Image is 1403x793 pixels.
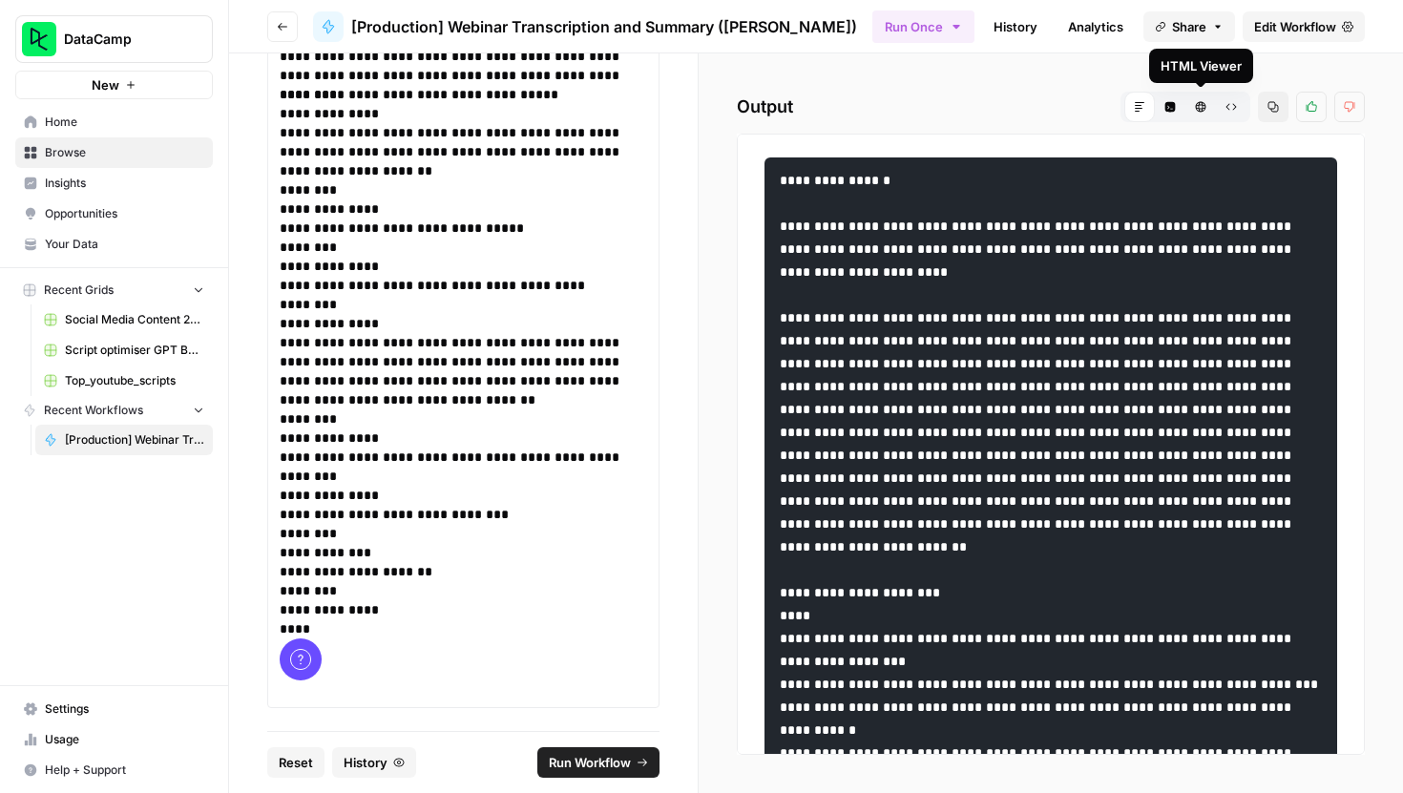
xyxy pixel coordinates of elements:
[15,694,213,724] a: Settings
[44,282,114,299] span: Recent Grids
[15,724,213,755] a: Usage
[22,22,56,56] img: DataCamp Logo
[15,396,213,425] button: Recent Workflows
[92,75,119,94] span: New
[65,372,204,389] span: Top_youtube_scripts
[737,92,1365,122] h2: Output
[35,335,213,365] a: Script optimiser GPT Build V2 Grid
[15,15,213,63] button: Workspace: DataCamp
[45,762,204,779] span: Help + Support
[15,107,213,137] a: Home
[45,175,204,192] span: Insights
[15,755,213,785] button: Help + Support
[65,342,204,359] span: Script optimiser GPT Build V2 Grid
[351,15,857,38] span: [Production] Webinar Transcription and Summary ([PERSON_NAME])
[1243,11,1365,42] a: Edit Workflow
[45,700,204,718] span: Settings
[35,304,213,335] a: Social Media Content 2025
[313,11,857,42] a: [Production] Webinar Transcription and Summary ([PERSON_NAME])
[872,10,974,43] button: Run Once
[15,71,213,99] button: New
[15,229,213,260] a: Your Data
[35,365,213,396] a: Top_youtube_scripts
[982,11,1049,42] a: History
[45,144,204,161] span: Browse
[332,747,416,778] button: History
[344,753,387,772] span: History
[35,425,213,455] a: [Production] Webinar Transcription and Summary ([PERSON_NAME])
[45,236,204,253] span: Your Data
[1172,17,1206,36] span: Share
[1057,11,1135,42] a: Analytics
[65,431,204,449] span: [Production] Webinar Transcription and Summary ([PERSON_NAME])
[64,30,179,49] span: DataCamp
[65,311,204,328] span: Social Media Content 2025
[1143,11,1235,42] button: Share
[15,198,213,229] a: Opportunities
[15,276,213,304] button: Recent Grids
[45,205,204,222] span: Opportunities
[44,402,143,419] span: Recent Workflows
[45,114,204,131] span: Home
[1254,17,1336,36] span: Edit Workflow
[549,753,631,772] span: Run Workflow
[15,168,213,198] a: Insights
[15,137,213,168] a: Browse
[279,753,313,772] span: Reset
[537,747,660,778] button: Run Workflow
[45,731,204,748] span: Usage
[267,747,325,778] button: Reset
[1161,56,1242,75] div: HTML Viewer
